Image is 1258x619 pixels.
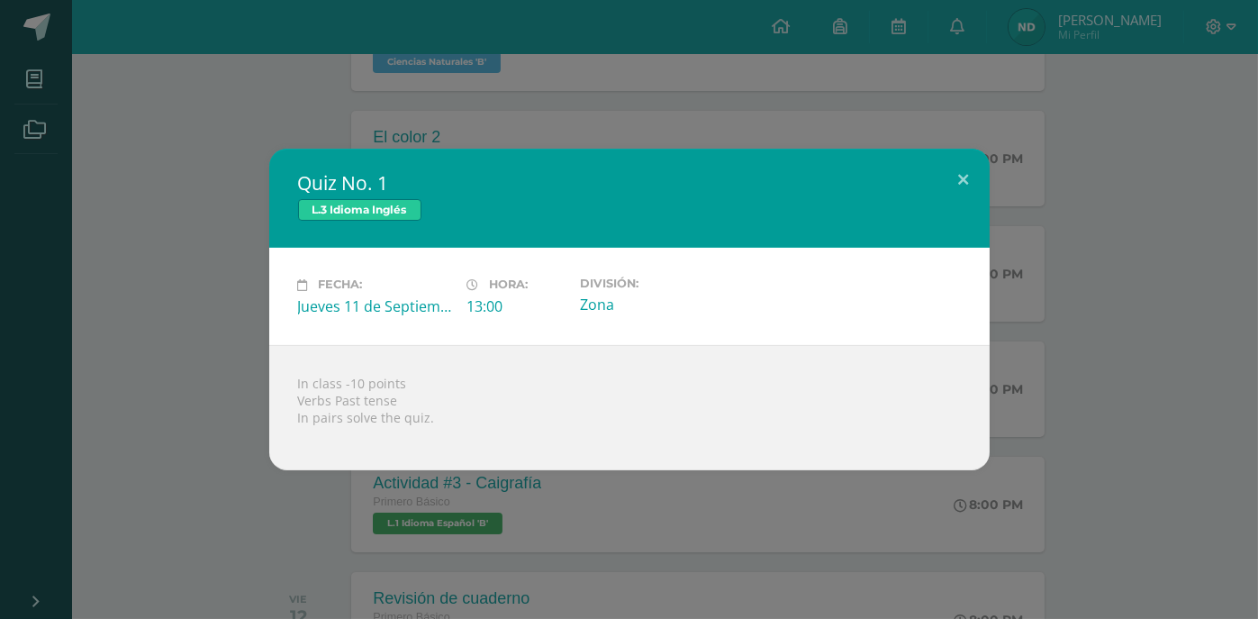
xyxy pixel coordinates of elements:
span: L.3 Idioma Inglés [298,199,421,221]
label: División: [580,277,735,290]
div: Jueves 11 de Septiembre [298,296,453,316]
div: In class -10 points Verbs Past tense In pairs solve the quiz. [269,345,990,470]
div: 13:00 [467,296,566,316]
span: Fecha: [319,278,363,292]
div: Zona [580,295,735,314]
button: Close (Esc) [938,149,990,210]
span: Hora: [490,278,529,292]
h2: Quiz No. 1 [298,170,961,196]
